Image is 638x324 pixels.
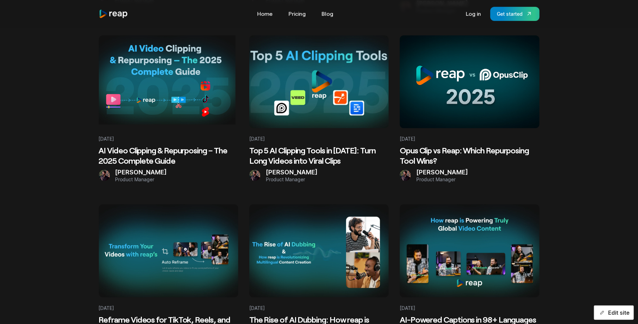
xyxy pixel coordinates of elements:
a: Pricing [285,8,309,19]
a: Log in [463,8,485,19]
a: home [99,9,128,19]
div: [DATE] [400,128,415,142]
div: Product Manager [266,176,317,183]
a: [DATE]AI Video Clipping & Repurposing – The 2025 Complete Guide[PERSON_NAME]Product Manager [99,35,238,182]
div: Product Manager [115,176,167,183]
div: [DATE] [400,298,415,312]
div: [DATE] [249,298,265,312]
div: [PERSON_NAME] [416,169,468,176]
img: reap logo [99,9,128,19]
h2: Top 5 AI Clipping Tools in [DATE]: Turn Long Videos into Viral Clips [249,145,389,166]
h2: Opus Clip vs Reap: Which Repurposing Tool Wins? [400,145,539,166]
button: Edit site [594,305,634,320]
div: Product Manager [416,176,468,183]
a: [DATE]Opus Clip vs Reap: Which Repurposing Tool Wins?[PERSON_NAME]Product Manager [400,35,539,182]
div: [PERSON_NAME] [266,169,317,176]
div: [DATE] [99,298,114,312]
a: Home [254,8,276,19]
a: Get started [490,7,540,21]
div: [PERSON_NAME] [115,169,167,176]
div: [DATE] [99,128,114,142]
h2: AI Video Clipping & Repurposing – The 2025 Complete Guide [99,145,238,166]
a: [DATE]Top 5 AI Clipping Tools in [DATE]: Turn Long Videos into Viral Clips[PERSON_NAME]Product Ma... [249,35,389,182]
div: [DATE] [249,128,265,142]
a: Blog [318,8,337,19]
div: Get started [497,10,523,18]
